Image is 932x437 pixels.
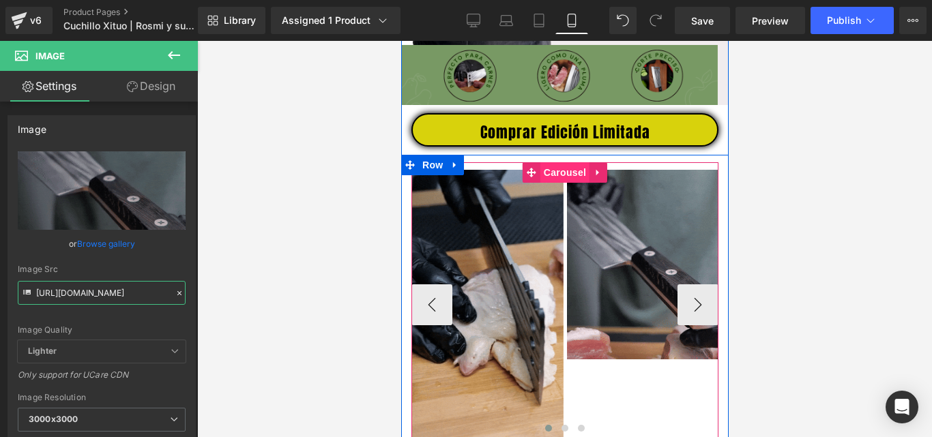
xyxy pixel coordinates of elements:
a: v6 [5,7,53,34]
input: Link [18,281,186,305]
a: Comprar Edición Limitada [10,72,317,106]
a: Desktop [457,7,490,34]
a: New Library [198,7,265,34]
span: Library [224,14,256,27]
span: Carousel [139,121,188,142]
span: Publish [827,15,861,26]
b: 3000x3000 [29,414,78,424]
a: Preview [736,7,805,34]
button: Publish [811,7,894,34]
a: Mobile [555,7,588,34]
button: Redo [642,7,669,34]
a: Expand / Collapse [45,114,63,134]
a: Design [102,71,201,102]
div: Image Src [18,265,186,274]
button: More [899,7,927,34]
a: Browse gallery [77,232,135,256]
a: Product Pages [63,7,220,18]
div: or [18,237,186,251]
span: Cuchillo Xituo | Rosmi y su sazón [63,20,194,31]
div: Image Quality [18,325,186,335]
b: Lighter [28,346,57,356]
div: Only support for UCare CDN [18,370,186,389]
a: Expand / Collapse [188,121,206,142]
div: Image [18,116,46,135]
span: Save [691,14,714,28]
a: Laptop [490,7,523,34]
div: Image Resolution [18,393,186,402]
span: Preview [752,14,789,28]
span: Image [35,50,65,61]
div: Assigned 1 Product [282,14,390,27]
div: Open Intercom Messenger [886,391,918,423]
div: v6 [27,12,44,29]
button: Undo [609,7,637,34]
span: Row [18,114,45,134]
span: Comprar Edición Limitada [79,82,249,100]
a: Tablet [523,7,555,34]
